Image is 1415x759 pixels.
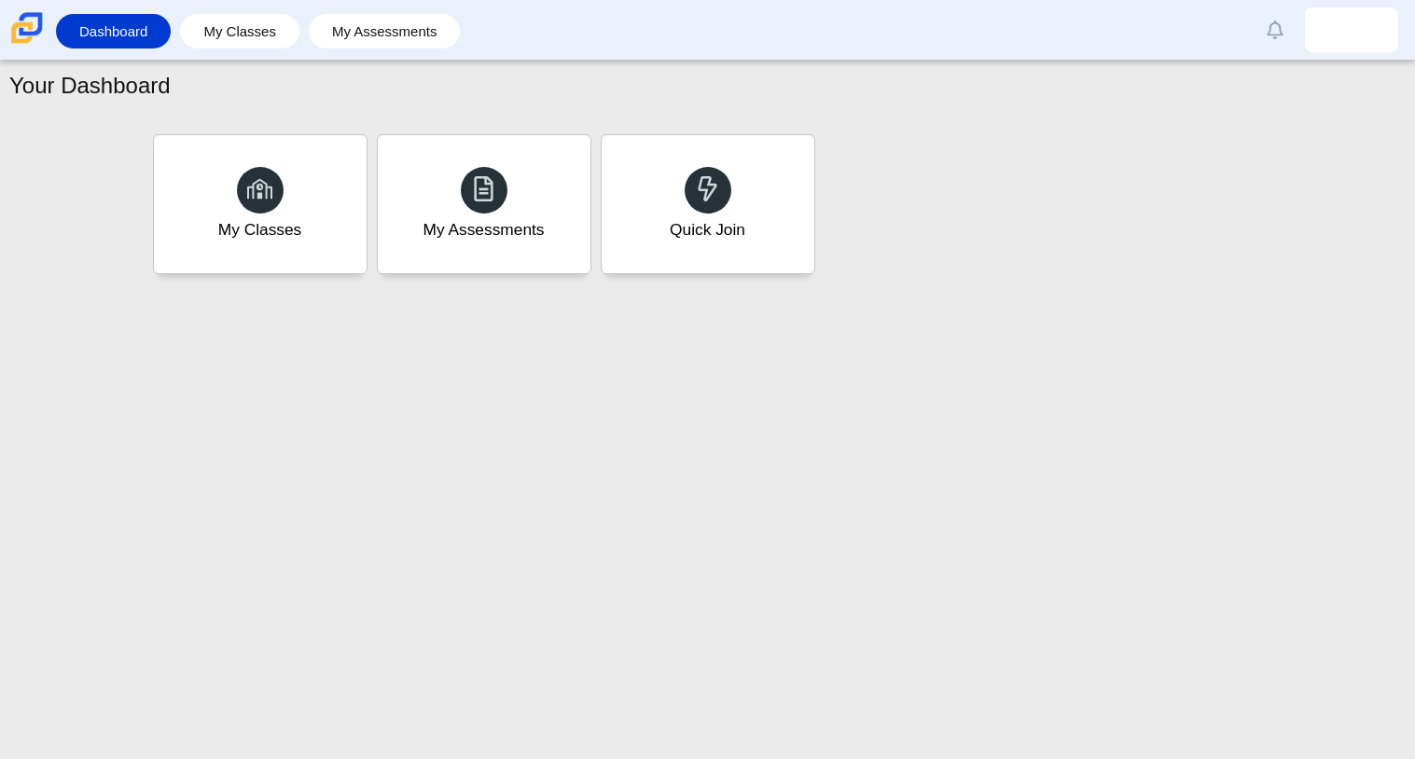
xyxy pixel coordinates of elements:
[7,34,47,50] a: Carmen School of Science & Technology
[218,218,302,241] div: My Classes
[1255,9,1296,50] a: Alerts
[9,70,171,102] h1: Your Dashboard
[189,14,290,48] a: My Classes
[318,14,451,48] a: My Assessments
[670,218,745,241] div: Quick Join
[1305,7,1398,52] a: giuliana.vallejo-a.HpBylj
[7,8,47,48] img: Carmen School of Science & Technology
[65,14,161,48] a: Dashboard
[601,134,815,274] a: Quick Join
[1337,15,1366,45] img: giuliana.vallejo-a.HpBylj
[153,134,368,274] a: My Classes
[377,134,591,274] a: My Assessments
[423,218,545,241] div: My Assessments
